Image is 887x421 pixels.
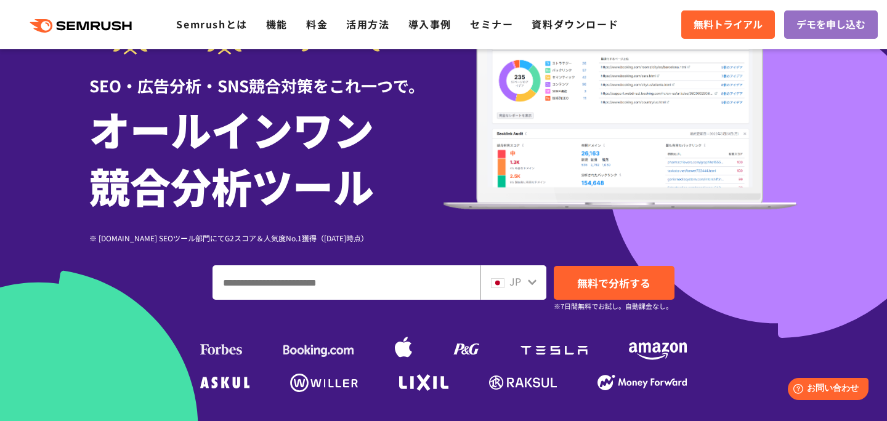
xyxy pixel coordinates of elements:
span: 無料で分析する [577,275,650,291]
a: 無料トライアル [681,10,775,39]
a: 無料で分析する [554,266,674,300]
a: 活用方法 [346,17,389,31]
a: デモを申し込む [784,10,878,39]
span: 無料トライアル [694,17,763,33]
a: 導入事例 [408,17,452,31]
a: Semrushとは [176,17,247,31]
a: セミナー [470,17,513,31]
iframe: Help widget launcher [777,373,873,407]
a: 資料ダウンロード [532,17,618,31]
span: JP [509,274,521,289]
small: ※7日間無料でお試し。自動課金なし。 [554,300,673,312]
div: SEO・広告分析・SNS競合対策をこれ一つで。 [89,55,443,97]
h1: オールインワン 競合分析ツール [89,100,443,214]
a: 機能 [266,17,288,31]
a: 料金 [306,17,328,31]
div: ※ [DOMAIN_NAME] SEOツール部門にてG2スコア＆人気度No.1獲得（[DATE]時点） [89,232,443,244]
span: デモを申し込む [796,17,865,33]
input: ドメイン、キーワードまたはURLを入力してください [213,266,480,299]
